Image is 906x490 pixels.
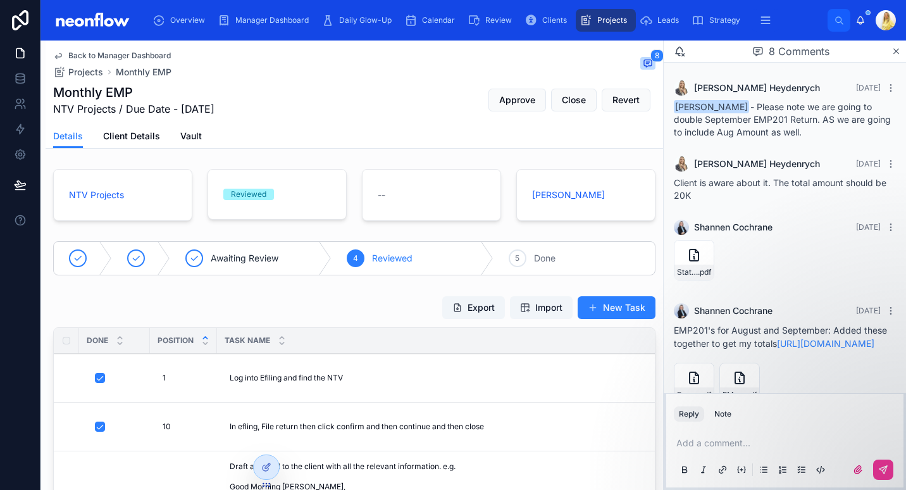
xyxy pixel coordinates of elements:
span: 8 Comments [769,44,829,59]
span: EMP201-2025-09-30 [723,390,743,400]
span: - Please note we are going to double September EMP201 Return. AS we are going to include Aug Amou... [674,101,891,137]
span: Daily Glow-Up [339,15,392,25]
a: Projects [576,9,636,32]
a: Details [53,125,83,149]
div: Reviewed [231,189,266,200]
button: New Task [578,296,655,319]
span: [PERSON_NAME] Heydenrych [694,82,820,94]
span: Overview [170,15,205,25]
a: Back to Manager Dashboard [53,51,171,61]
a: Clients [521,9,576,32]
span: Approve [499,94,535,106]
span: [DATE] [856,83,881,92]
span: Details [53,130,83,142]
span: Position [158,336,194,346]
a: Leads [636,9,688,32]
span: Client Details [103,130,160,142]
span: Review [485,15,512,25]
a: Manager Dashboard [214,9,318,32]
span: NTV Projects / Due Date - [DATE] [53,101,214,116]
span: Vault [180,130,202,142]
span: Client is aware about it. The total amount should be 20K [674,177,886,201]
span: -- [378,189,385,201]
span: [DATE] [856,222,881,232]
a: Vault [180,125,202,150]
span: Projects [597,15,627,25]
span: Reviewed [372,252,413,265]
span: Clients [542,15,567,25]
a: Strategy [688,9,749,32]
span: Log into Efiling and find the NTV [230,373,343,383]
div: scrollable content [144,6,828,34]
a: Projects [53,66,103,79]
span: Calendar [422,15,455,25]
h1: Monthly EMP [53,84,214,101]
span: Back to Manager Dashboard [68,51,171,61]
img: App logo [51,10,133,30]
span: Manager Dashboard [235,15,309,25]
span: Done [87,336,108,346]
span: 8 [650,49,664,62]
span: Revert [612,94,640,106]
span: 5 [515,253,519,263]
a: [URL][DOMAIN_NAME] [777,338,874,349]
span: 1 [163,373,166,383]
span: Close [562,94,586,106]
span: .pdf [743,390,757,400]
span: Projects [68,66,103,79]
button: Import [510,296,573,319]
span: Done [534,252,555,265]
a: Daily Glow-Up [318,9,400,32]
span: Shannen Cochrane [694,305,773,317]
span: 10 [163,422,171,432]
span: [PERSON_NAME] Heydenrych [694,158,820,170]
a: Client Details [103,125,160,150]
span: In efling, File return then click confirm and then continue and then close [230,422,484,432]
span: Strategy [709,15,740,25]
button: 8 [640,57,655,72]
span: Awaiting Review [211,252,278,265]
button: Export [442,296,505,319]
span: Statement-of-Account---NTV [677,267,698,277]
span: Import [535,301,562,314]
span: 4 [353,253,358,263]
a: Calendar [400,9,464,32]
span: EmployeeTaxCertificateRecon-(4) [677,390,698,400]
a: Monthly EMP [116,66,171,79]
a: NTV Projects [69,189,124,201]
span: Task Name [225,336,270,346]
span: [DATE] [856,306,881,315]
span: [DATE] [856,159,881,168]
span: Shannen Cochrane [694,221,773,234]
button: Approve [488,89,546,111]
span: Leads [657,15,679,25]
span: .pdf [698,267,711,277]
button: Close [551,89,597,111]
a: [PERSON_NAME] [532,189,605,201]
p: EMP201's for August and September: Added these together to get my totals [674,324,896,350]
button: Revert [602,89,650,111]
span: [PERSON_NAME] [674,100,749,113]
span: .pdf [698,390,711,400]
a: Review [464,9,521,32]
a: Overview [149,9,214,32]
